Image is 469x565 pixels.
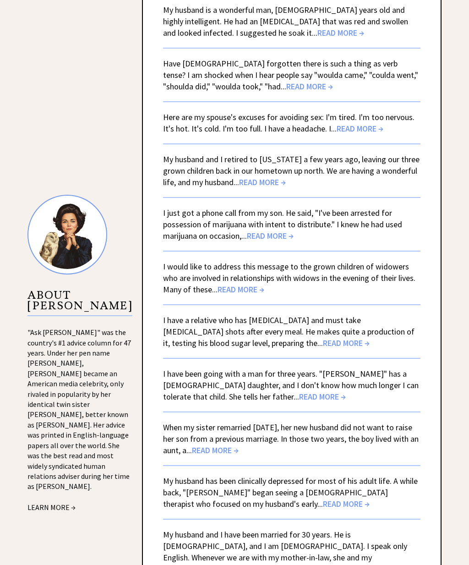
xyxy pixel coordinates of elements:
span: READ MORE → [218,284,264,295]
a: My husband and I retired to [US_STATE] a few years ago, leaving our three grown children back in ... [163,154,420,187]
span: READ MORE → [192,445,239,455]
a: When my sister remarried [DATE], her new husband did not want to raise her son from a previous ma... [163,422,419,455]
a: Here are my spouse's excuses for avoiding sex: I'm tired. I'm too nervous. It's hot. It's cold. I... [163,112,414,134]
span: READ MORE → [286,81,333,92]
span: READ MORE → [247,230,294,241]
a: I have a relative who has [MEDICAL_DATA] and must take [MEDICAL_DATA] shots after every meal. He ... [163,315,414,348]
a: Have [DEMOGRAPHIC_DATA] forgotten there is such a thing as verb tense? I am shocked when I hear p... [163,58,418,92]
a: I have been going with a man for three years. "[PERSON_NAME]" has a [DEMOGRAPHIC_DATA] daughter, ... [163,368,419,402]
p: ABOUT [PERSON_NAME] [27,290,132,316]
a: My husband has been clinically depressed for most of his adult life. A while back, "[PERSON_NAME]... [163,476,418,509]
a: LEARN MORE → [27,503,76,512]
a: I would like to address this message to the grown children of widowers who are involved in relati... [163,261,415,295]
a: I just got a phone call from my son. He said, "I've been arrested for possession of marijuana wit... [163,208,402,241]
span: READ MORE → [317,27,364,38]
span: READ MORE → [239,177,286,187]
div: "Ask [PERSON_NAME]" was the country's #1 advice column for 47 years. Under her pen name [PERSON_N... [27,327,132,513]
span: READ MORE → [337,123,383,134]
span: READ MORE → [299,391,346,402]
span: READ MORE → [323,499,370,509]
img: Ann8%20v2%20small.png [27,195,107,274]
a: My husband is a wonderful man, [DEMOGRAPHIC_DATA] years old and highly intelligent. He had an [ME... [163,5,408,38]
span: READ MORE → [323,338,370,348]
